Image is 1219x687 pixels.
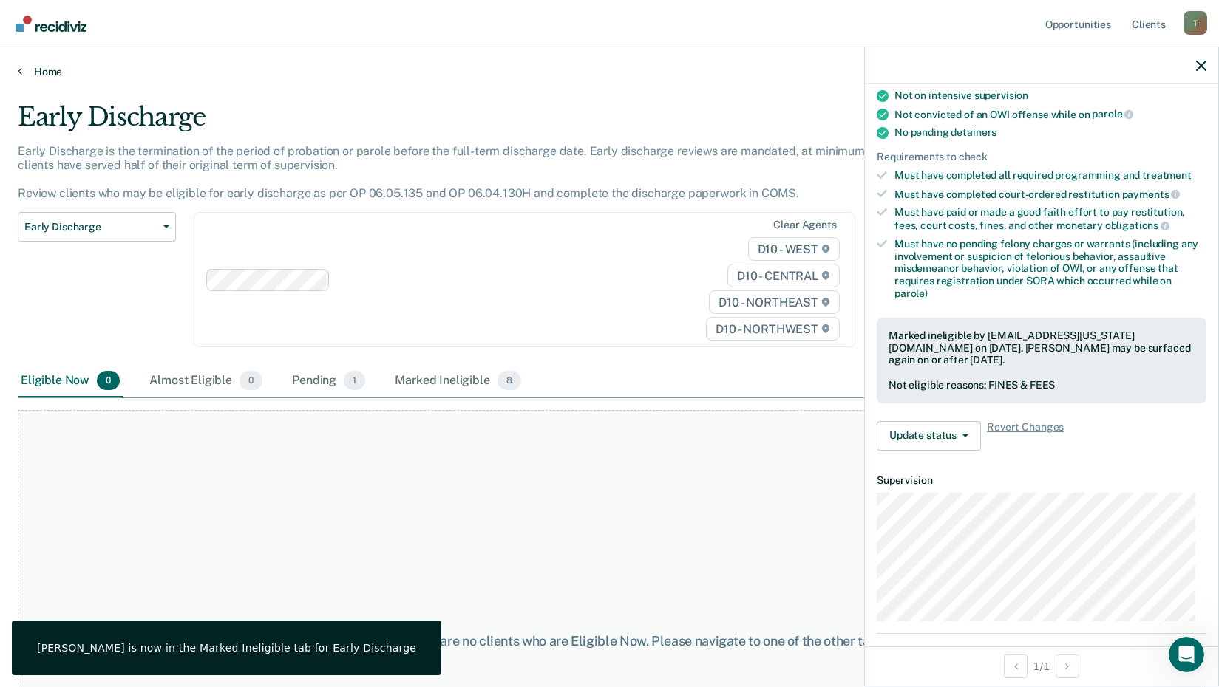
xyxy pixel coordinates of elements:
button: Update status [877,421,981,451]
span: payments [1122,188,1181,200]
div: At this time, there are no clients who are Eligible Now. Please navigate to one of the other tabs. [314,633,906,649]
span: parole) [894,287,928,299]
div: No pending [894,126,1206,139]
dt: Milestones [877,646,1206,658]
div: 1 / 1 [865,646,1218,686]
button: Profile dropdown button [1184,11,1207,35]
span: 1 [344,371,365,390]
div: [PERSON_NAME] is now in the Marked Ineligible tab for Early Discharge [37,641,416,654]
span: Early Discharge [24,221,157,233]
div: Not convicted of an OWI offense while on [894,108,1206,121]
iframe: Intercom live chat [1169,637,1204,672]
div: Early Discharge [18,102,932,144]
span: 8 [498,371,521,390]
div: Not eligible reasons: FINES & FEES [889,379,1195,392]
span: obligations [1105,219,1169,231]
span: D10 - CENTRAL [727,264,840,287]
span: 0 [240,371,262,390]
div: Clear agents [773,219,836,231]
img: Recidiviz [16,16,86,32]
a: Home [18,65,1201,78]
div: Marked Ineligible [392,365,524,397]
div: Requirements to check [877,151,1206,163]
p: Early Discharge is the termination of the period of probation or parole before the full-term disc... [18,144,897,201]
div: Almost Eligible [146,365,265,397]
div: Must have completed all required programming and [894,169,1206,182]
span: Revert Changes [987,421,1064,451]
span: D10 - WEST [748,237,840,261]
div: Marked ineligible by [EMAIL_ADDRESS][US_STATE][DOMAIN_NAME] on [DATE]. [PERSON_NAME] may be surfa... [889,329,1195,366]
span: D10 - NORTHEAST [709,290,839,314]
div: Pending [289,365,368,397]
div: T [1184,11,1207,35]
span: D10 - NORTHWEST [706,317,839,341]
div: Not on intensive [894,89,1206,102]
span: detainers [951,126,996,138]
span: treatment [1142,169,1192,181]
div: Must have no pending felony charges or warrants (including any involvement or suspicion of feloni... [894,238,1206,300]
button: Next Opportunity [1056,654,1079,678]
dt: Supervision [877,474,1206,487]
span: supervision [974,89,1028,101]
span: 0 [97,371,120,390]
button: Previous Opportunity [1004,654,1028,678]
span: parole [1092,108,1133,120]
div: Eligible Now [18,365,123,397]
div: Must have completed court-ordered restitution [894,188,1206,201]
div: Must have paid or made a good faith effort to pay restitution, fees, court costs, fines, and othe... [894,206,1206,231]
